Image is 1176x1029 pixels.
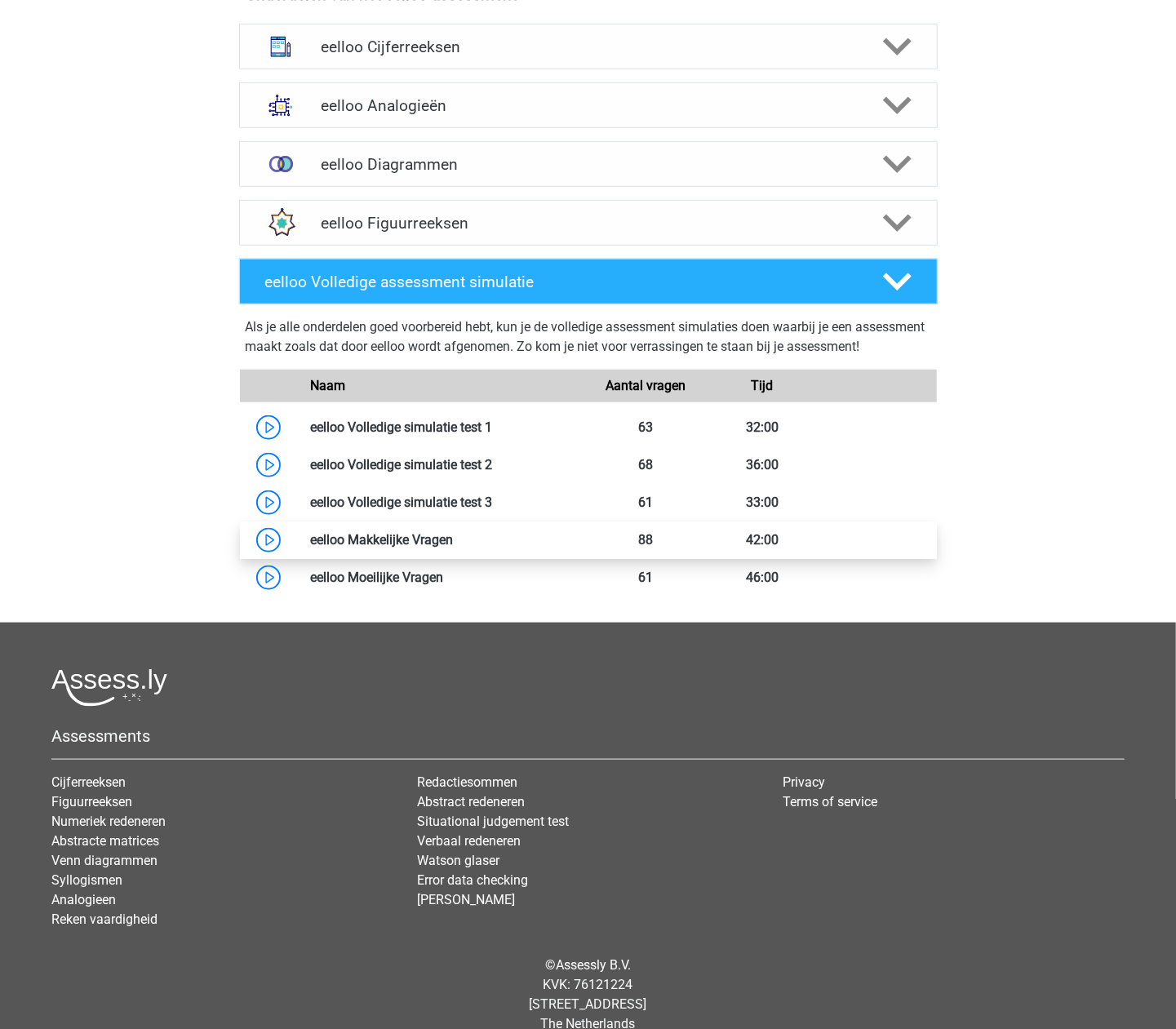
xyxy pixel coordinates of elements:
[783,794,878,809] a: Terms of service
[51,668,167,707] img: Assessly logo
[246,317,931,363] div: Als je alle onderdelen goed voorbereid hebt, kun je de volledige assessment simulaties doen waarb...
[417,892,515,907] a: [PERSON_NAME]
[51,794,132,809] a: Figuurreeksen
[233,24,944,69] a: cijferreeksen eelloo Cijferreeksen
[260,143,302,185] img: venn diagrammen
[321,38,855,56] h4: eelloo Cijferreeksen
[51,774,126,790] a: Cijferreeksen
[51,911,158,927] a: Reken vaardigheid
[298,493,588,512] div: eelloo Volledige simulatie test 3
[260,84,302,126] img: analogieen
[298,418,588,437] div: eelloo Volledige simulatie test 1
[51,726,1125,746] h5: Assessments
[417,774,517,790] a: Redactiesommen
[417,794,525,809] a: Abstract redeneren
[417,853,499,868] a: Watson glaser
[298,376,588,396] div: Naam
[233,259,944,304] a: eelloo Volledige assessment simulatie
[51,853,158,868] a: Venn diagrammen
[233,200,944,246] a: figuurreeksen eelloo Figuurreeksen
[260,25,302,68] img: cijferreeksen
[51,872,122,888] a: Syllogismen
[556,957,631,973] a: Assessly B.V.
[233,141,944,187] a: venn diagrammen eelloo Diagrammen
[260,202,302,244] img: figuurreeksen
[51,892,116,907] a: Analogieen
[704,376,820,396] div: Tijd
[265,273,856,291] h4: eelloo Volledige assessment simulatie
[298,455,588,475] div: eelloo Volledige simulatie test 2
[51,814,166,829] a: Numeriek redeneren
[321,214,855,233] h4: eelloo Figuurreeksen
[321,96,855,115] h4: eelloo Analogieën
[51,833,159,849] a: Abstracte matrices
[298,530,588,550] div: eelloo Makkelijke Vragen
[233,82,944,128] a: analogieen eelloo Analogieën
[298,568,588,588] div: eelloo Moeilijke Vragen
[417,814,569,829] a: Situational judgement test
[783,774,826,790] a: Privacy
[417,833,521,849] a: Verbaal redeneren
[588,376,703,396] div: Aantal vragen
[321,155,855,174] h4: eelloo Diagrammen
[417,872,528,888] a: Error data checking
